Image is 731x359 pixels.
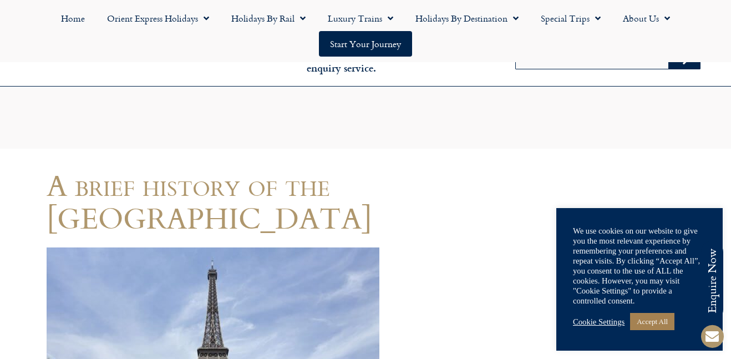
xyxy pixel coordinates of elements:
[573,226,706,306] div: We use cookies on our website to give you the most relevant experience by remembering your prefer...
[573,317,625,327] a: Cookie Settings
[612,6,681,31] a: About Us
[530,6,612,31] a: Special Trips
[319,31,412,57] a: Start your Journey
[96,6,220,31] a: Orient Express Holidays
[197,36,484,75] h6: [DATE] to [DATE] 9am – 5pm Outside of these times please leave a message on our 24/7 enquiry serv...
[404,6,530,31] a: Holidays by Destination
[6,6,725,57] nav: Menu
[317,6,404,31] a: Luxury Trains
[50,6,96,31] a: Home
[220,6,317,31] a: Holidays by Rail
[630,313,674,330] a: Accept All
